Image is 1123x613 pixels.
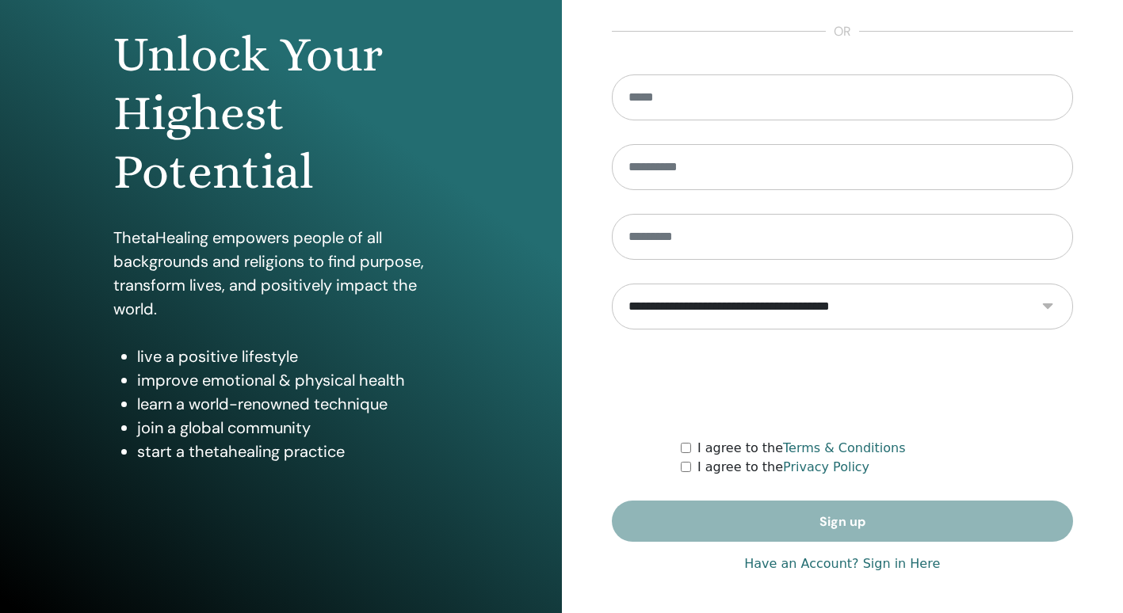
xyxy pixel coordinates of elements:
[783,459,869,474] a: Privacy Policy
[697,439,906,458] label: I agree to the
[783,440,905,455] a: Terms & Conditions
[826,22,859,41] span: or
[137,368,448,392] li: improve emotional & physical health
[722,353,963,415] iframe: reCAPTCHA
[113,226,448,321] p: ThetaHealing empowers people of all backgrounds and religions to find purpose, transform lives, a...
[697,458,869,477] label: I agree to the
[137,416,448,440] li: join a global community
[137,345,448,368] li: live a positive lifestyle
[744,554,940,573] a: Have an Account? Sign in Here
[137,392,448,416] li: learn a world-renowned technique
[137,440,448,463] li: start a thetahealing practice
[113,25,448,202] h1: Unlock Your Highest Potential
